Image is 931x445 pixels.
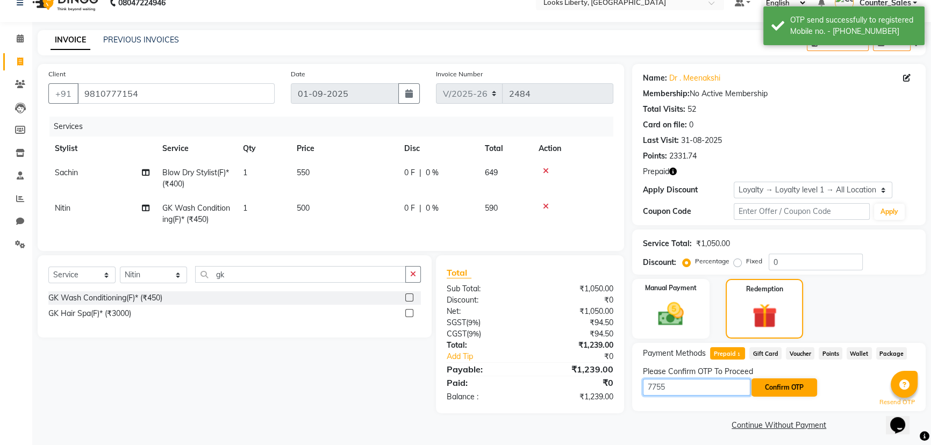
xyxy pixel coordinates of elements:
img: _cash.svg [650,299,692,329]
div: GK Hair Spa(F)* (₹3000) [48,308,131,319]
div: Balance : [439,391,530,403]
span: Sachin [55,168,78,177]
div: Net: [439,306,530,317]
div: Services [49,117,621,137]
div: Card on file: [643,119,687,131]
div: 2331.74 [669,150,697,162]
span: Package [876,347,907,360]
div: ( ) [439,328,530,340]
div: ₹1,239.00 [530,340,621,351]
span: 0 % [426,167,439,178]
div: Coupon Code [643,206,734,217]
span: 9% [468,318,478,327]
th: Action [532,137,613,161]
div: ₹94.50 [530,317,621,328]
div: Name: [643,73,667,84]
a: Continue Without Payment [634,420,923,431]
div: ₹1,239.00 [530,363,621,376]
input: Search or Scan [195,266,406,283]
a: Dr . Meenakshi [669,73,720,84]
th: Disc [398,137,478,161]
div: ( ) [439,317,530,328]
div: Membership: [643,88,690,99]
label: Fixed [746,256,762,266]
div: Sub Total: [439,283,530,295]
label: Redemption [746,284,783,294]
div: Payable: [439,363,530,376]
button: +91 [48,83,78,104]
div: Discount: [643,257,676,268]
div: ₹0 [530,376,621,389]
input: Search by Name/Mobile/Email/Code [77,83,275,104]
span: 500 [297,203,310,213]
span: 0 F [404,167,415,178]
iframe: chat widget [886,402,920,434]
span: 550 [297,168,310,177]
a: Add Tip [439,351,546,362]
div: ₹1,050.00 [530,283,621,295]
div: ₹1,050.00 [530,306,621,317]
img: _gift.svg [744,300,785,331]
button: Confirm OTP [751,378,817,397]
div: 31-08-2025 [681,135,722,146]
div: GK Wash Conditioning(F)* (₹450) [48,292,162,304]
div: Last Visit: [643,135,679,146]
span: Points [819,347,842,360]
th: Qty [237,137,290,161]
span: CGST [447,329,467,339]
span: SGST [447,318,466,327]
div: Points: [643,150,667,162]
span: Wallet [847,347,872,360]
div: 52 [687,104,696,115]
label: Date [291,69,305,79]
span: Blow Dry Stylist(F)* (₹400) [162,168,229,189]
div: 0 [689,119,693,131]
span: GK Wash Conditioning(F)* (₹450) [162,203,230,224]
span: 1 [243,203,247,213]
div: Total: [439,340,530,351]
input: Enter Offer / Coupon Code [734,203,870,220]
span: Payment Methods [643,348,706,359]
span: | [419,203,421,214]
span: Voucher [786,347,814,360]
div: ₹0 [530,295,621,306]
div: Please Confirm OTP To Proceed [643,366,915,377]
a: PREVIOUS INVOICES [103,35,179,45]
span: Gift Card [749,347,782,360]
div: Total Visits: [643,104,685,115]
div: Discount: [439,295,530,306]
span: Total [447,267,471,278]
div: ₹1,050.00 [696,238,730,249]
span: Prepaid [643,166,669,177]
div: ₹1,239.00 [530,391,621,403]
span: 1 [736,351,742,358]
span: 9% [469,329,479,338]
span: 649 [485,168,498,177]
a: INVOICE [51,31,90,50]
a: Resend OTP [879,398,915,407]
label: Invoice Number [436,69,483,79]
div: No Active Membership [643,88,915,99]
label: Percentage [695,256,729,266]
button: Apply [874,204,905,220]
span: 0 F [404,203,415,214]
div: Apply Discount [643,184,734,196]
div: Paid: [439,376,530,389]
th: Price [290,137,398,161]
div: OTP send successfully to registered Mobile no. - 919810777154 [790,15,916,37]
div: ₹0 [545,351,621,362]
span: 0 % [426,203,439,214]
div: Service Total: [643,238,692,249]
div: ₹94.50 [530,328,621,340]
span: | [419,167,421,178]
span: Prepaid [710,347,745,360]
th: Stylist [48,137,156,161]
th: Service [156,137,237,161]
span: Nitin [55,203,70,213]
label: Client [48,69,66,79]
th: Total [478,137,532,161]
span: 1 [243,168,247,177]
label: Manual Payment [645,283,697,293]
span: 590 [485,203,498,213]
input: Enter OTP [643,379,750,396]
